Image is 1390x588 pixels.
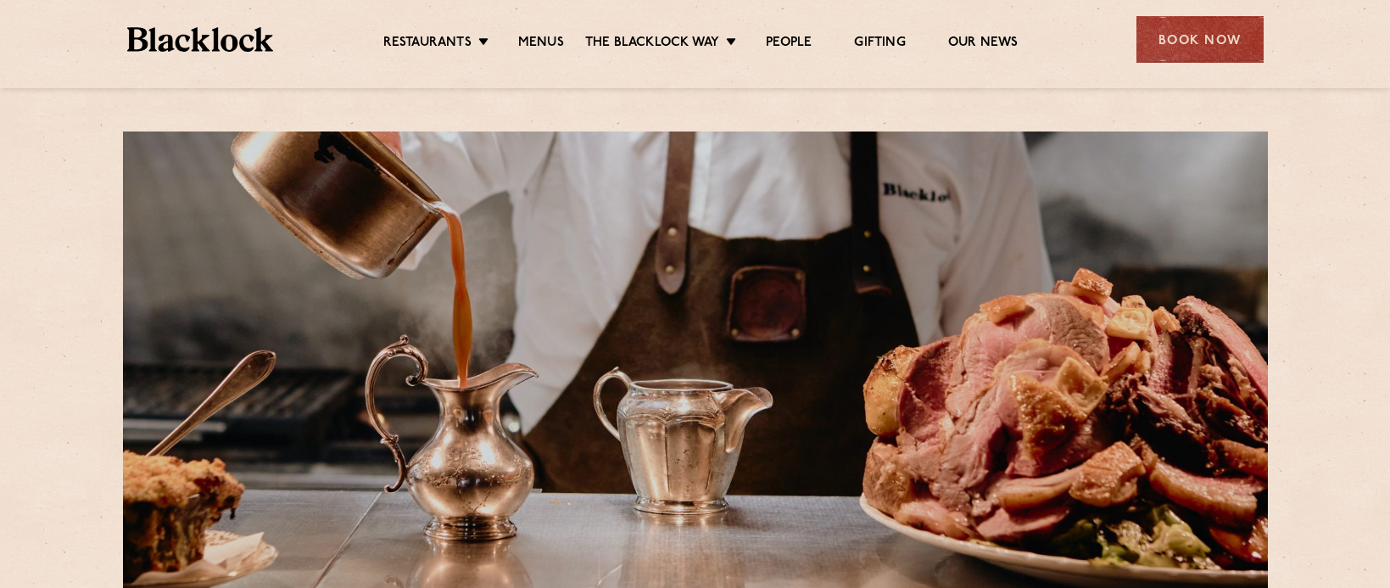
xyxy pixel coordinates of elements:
[127,27,274,52] img: BL_Textured_Logo-footer-cropped.svg
[766,35,812,53] a: People
[585,35,719,53] a: The Blacklock Way
[383,35,472,53] a: Restaurants
[518,35,564,53] a: Menus
[854,35,905,53] a: Gifting
[948,35,1019,53] a: Our News
[1136,16,1264,63] div: Book Now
